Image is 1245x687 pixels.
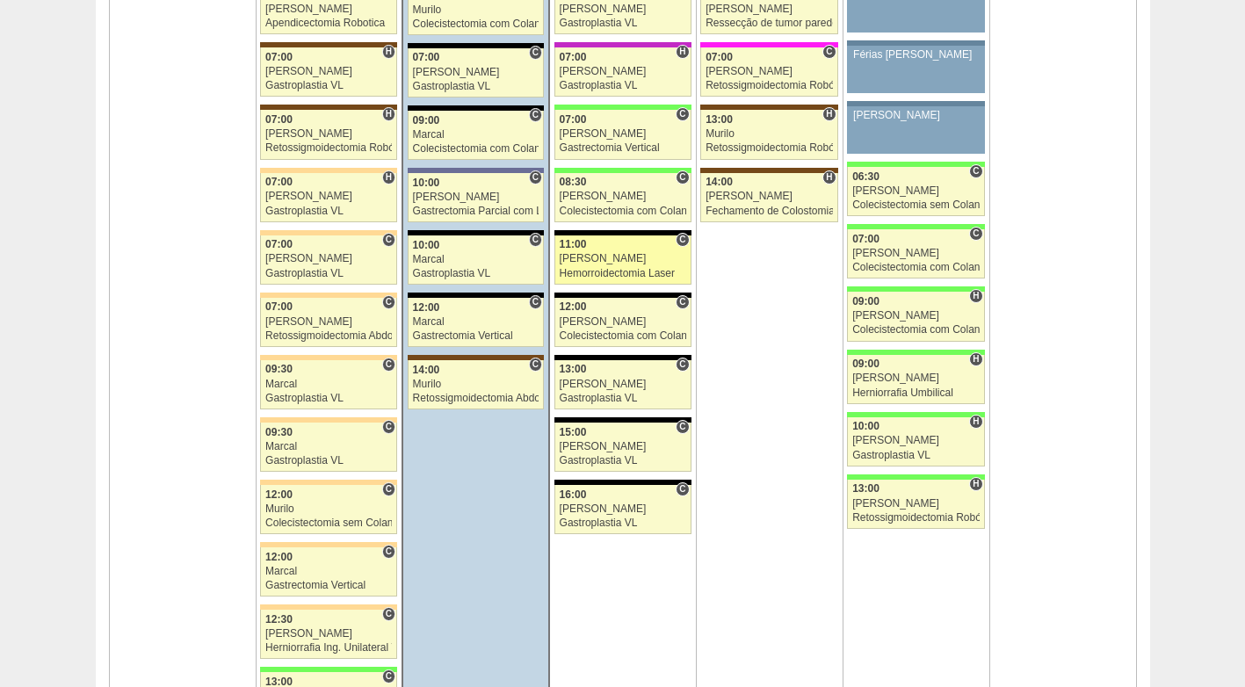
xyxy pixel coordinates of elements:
[560,300,587,313] span: 12:00
[408,360,544,409] a: C 14:00 Murilo Retossigmoidectomia Abdominal VL
[265,268,392,279] div: Gastroplastia VL
[408,43,544,48] div: Key: Blanc
[382,482,395,496] span: Consultório
[554,293,691,298] div: Key: Blanc
[852,233,879,245] span: 07:00
[554,417,691,423] div: Key: Blanc
[265,441,392,452] div: Marcal
[852,324,980,336] div: Colecistectomia com Colangiografia VL
[260,110,397,159] a: H 07:00 [PERSON_NAME] Retossigmoidectomia Robótica
[560,488,587,501] span: 16:00
[560,176,587,188] span: 08:30
[852,482,879,495] span: 13:00
[706,113,733,126] span: 13:00
[847,106,984,154] a: [PERSON_NAME]
[676,482,689,496] span: Consultório
[706,206,833,217] div: Fechamento de Colostomia ou Enterostomia
[847,480,984,529] a: H 13:00 [PERSON_NAME] Retossigmoidectomia Robótica
[676,420,689,434] span: Consultório
[265,566,392,577] div: Marcal
[847,292,984,341] a: H 09:00 [PERSON_NAME] Colecistectomia com Colangiografia VL
[852,435,980,446] div: [PERSON_NAME]
[413,114,440,127] span: 09:00
[382,295,395,309] span: Consultório
[822,170,836,184] span: Hospital
[413,393,539,404] div: Retossigmoidectomia Abdominal VL
[847,350,984,355] div: Key: Brasil
[700,42,837,47] div: Key: Pro Matre
[408,298,544,347] a: C 12:00 Marcal Gastrectomia Vertical
[265,238,293,250] span: 07:00
[852,262,980,273] div: Colecistectomia com Colangiografia VL
[382,669,395,683] span: Consultório
[413,177,440,189] span: 10:00
[413,67,539,78] div: [PERSON_NAME]
[847,162,984,167] div: Key: Brasil
[260,360,397,409] a: C 09:30 Marcal Gastroplastia VL
[260,47,397,97] a: H 07:00 [PERSON_NAME] Gastroplastia VL
[852,310,980,322] div: [PERSON_NAME]
[413,316,539,328] div: Marcal
[847,417,984,466] a: H 10:00 [PERSON_NAME] Gastroplastia VL
[265,455,392,466] div: Gastroplastia VL
[265,128,392,140] div: [PERSON_NAME]
[408,111,544,160] a: C 09:00 Marcal Colecistectomia com Colangiografia VL
[260,230,397,235] div: Key: Bartira
[408,293,544,298] div: Key: Blanc
[853,49,979,61] div: Férias [PERSON_NAME]
[700,173,837,222] a: H 14:00 [PERSON_NAME] Fechamento de Colostomia ou Enterostomia
[847,355,984,404] a: H 09:00 [PERSON_NAME] Herniorrafia Umbilical
[260,298,397,347] a: C 07:00 [PERSON_NAME] Retossigmoidectomia Abdominal VL
[706,66,833,77] div: [PERSON_NAME]
[413,143,539,155] div: Colecistectomia com Colangiografia VL
[560,238,587,250] span: 11:00
[560,503,686,515] div: [PERSON_NAME]
[260,355,397,360] div: Key: Bartira
[382,170,395,184] span: Hospital
[676,45,689,59] span: Hospital
[382,420,395,434] span: Consultório
[852,170,879,183] span: 06:30
[554,173,691,222] a: C 08:30 [PERSON_NAME] Colecistectomia com Colangiografia VL
[265,503,392,515] div: Murilo
[847,412,984,417] div: Key: Brasil
[852,450,980,461] div: Gastroplastia VL
[560,206,686,217] div: Colecistectomia com Colangiografia VL
[413,254,539,265] div: Marcal
[847,46,984,93] a: Férias [PERSON_NAME]
[260,604,397,610] div: Key: Bartira
[265,363,293,375] span: 09:30
[554,105,691,110] div: Key: Brasil
[265,488,293,501] span: 12:00
[847,167,984,216] a: C 06:30 [PERSON_NAME] Colecistectomia sem Colangiografia VL
[560,363,587,375] span: 13:00
[560,379,686,390] div: [PERSON_NAME]
[260,667,397,672] div: Key: Brasil
[260,105,397,110] div: Key: Santa Joana
[847,101,984,106] div: Key: Aviso
[408,230,544,235] div: Key: Blanc
[847,474,984,480] div: Key: Brasil
[700,110,837,159] a: H 13:00 Murilo Retossigmoidectomia Robótica
[260,173,397,222] a: H 07:00 [PERSON_NAME] Gastroplastia VL
[265,330,392,342] div: Retossigmoidectomia Abdominal VL
[560,80,686,91] div: Gastroplastia VL
[265,580,392,591] div: Gastrectomia Vertical
[265,551,293,563] span: 12:00
[260,168,397,173] div: Key: Bartira
[560,441,686,452] div: [PERSON_NAME]
[529,108,542,122] span: Consultório
[554,298,691,347] a: C 12:00 [PERSON_NAME] Colecistectomia com Colangiografia VL
[969,352,982,366] span: Hospital
[700,47,837,97] a: C 07:00 [PERSON_NAME] Retossigmoidectomia Robótica
[265,426,293,438] span: 09:30
[706,80,833,91] div: Retossigmoidectomia Robótica
[706,176,733,188] span: 14:00
[852,358,879,370] span: 09:00
[560,51,587,63] span: 07:00
[554,360,691,409] a: C 13:00 [PERSON_NAME] Gastroplastia VL
[413,330,539,342] div: Gastrectomia Vertical
[706,142,833,154] div: Retossigmoidectomia Robótica
[554,168,691,173] div: Key: Brasil
[265,51,293,63] span: 07:00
